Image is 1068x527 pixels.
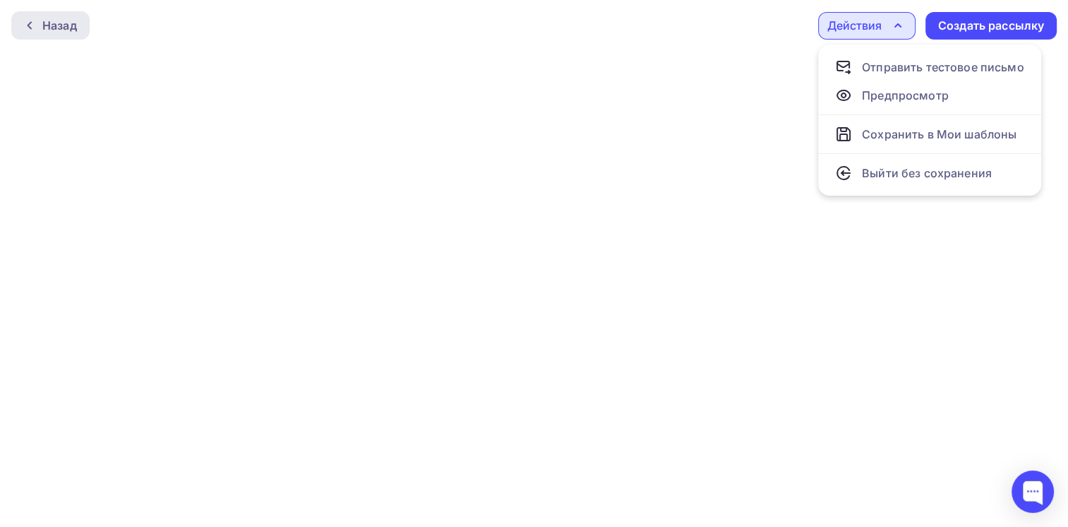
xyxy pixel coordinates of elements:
[827,17,882,34] div: Действия
[818,45,1041,196] ul: Действия
[862,165,992,182] div: Выйти без сохранения
[862,126,1016,143] div: Сохранить в Мои шаблоны
[862,59,1024,76] div: Отправить тестовое письмо
[818,12,916,40] button: Действия
[938,18,1044,34] div: Создать рассылку
[42,17,77,34] div: Назад
[862,87,949,104] div: Предпросмотр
